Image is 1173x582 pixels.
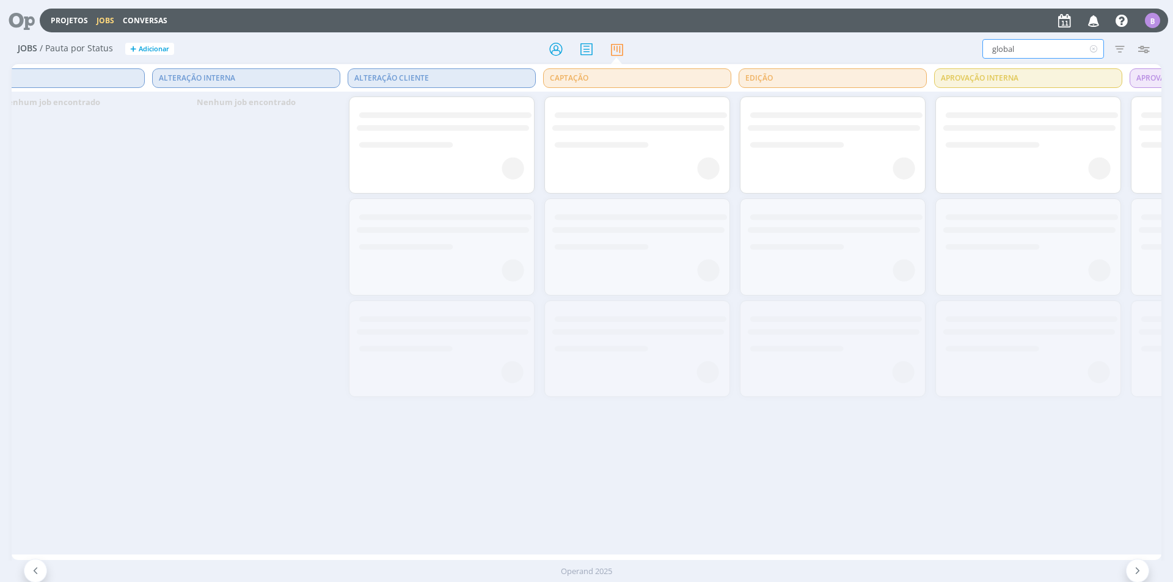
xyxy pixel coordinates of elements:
[148,92,344,114] div: Nenhum job encontrado
[934,68,1122,88] span: APROVAÇÃO INTERNA
[982,39,1104,59] input: Busca
[1145,13,1160,28] div: B
[1144,10,1161,31] button: B
[543,68,731,88] span: CAPTAÇÃO
[40,43,113,54] span: / Pauta por Status
[47,16,92,26] button: Projetos
[125,43,174,56] button: +Adicionar
[119,16,171,26] button: Conversas
[18,43,37,54] span: Jobs
[97,15,114,26] a: Jobs
[348,68,536,88] span: ALTERAÇÃO CLIENTE
[152,68,340,88] span: ALTERAÇÃO INTERNA
[51,15,88,26] a: Projetos
[130,43,136,56] span: +
[739,68,927,88] span: EDIÇÃO
[123,15,167,26] a: Conversas
[93,16,118,26] button: Jobs
[139,45,169,53] span: Adicionar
